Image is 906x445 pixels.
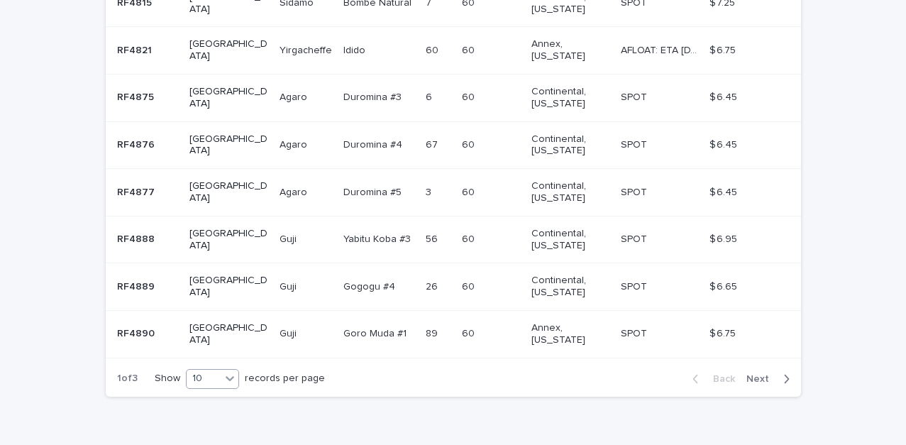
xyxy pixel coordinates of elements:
[343,278,398,293] p: Gogogu #4
[462,231,477,246] p: 60
[117,89,157,104] p: RF4875
[621,184,650,199] p: SPOT
[426,136,441,151] p: 67
[462,184,477,199] p: 60
[117,278,158,293] p: RF4889
[187,371,221,386] div: 10
[709,278,740,293] p: $ 6.65
[746,374,778,384] span: Next
[462,89,477,104] p: 60
[280,325,299,340] p: Guji
[621,42,701,57] p: AFLOAT: ETA 09-25-2025
[709,136,740,151] p: $ 6.45
[189,86,268,110] p: [GEOGRAPHIC_DATA]
[709,89,740,104] p: $ 6.45
[189,275,268,299] p: [GEOGRAPHIC_DATA]
[343,89,404,104] p: Duromina #3
[426,184,434,199] p: 3
[426,278,441,293] p: 26
[189,228,268,252] p: [GEOGRAPHIC_DATA]
[117,325,158,340] p: RF4890
[621,278,650,293] p: SPOT
[462,278,477,293] p: 60
[189,38,268,62] p: [GEOGRAPHIC_DATA]
[155,373,180,385] p: Show
[106,169,801,216] tr: RF4877RF4877 [GEOGRAPHIC_DATA]AgaroAgaro Duromina #5Duromina #5 33 6060 Continental, [US_STATE] S...
[621,136,650,151] p: SPOT
[106,216,801,263] tr: RF4888RF4888 [GEOGRAPHIC_DATA]GujiGuji Yabitu Koba #3Yabitu Koba #3 5656 6060 Continental, [US_ST...
[117,184,158,199] p: RF4877
[343,136,405,151] p: Duromina #4
[280,89,310,104] p: Agaro
[741,373,801,385] button: Next
[426,42,441,57] p: 60
[106,74,801,121] tr: RF4875RF4875 [GEOGRAPHIC_DATA]AgaroAgaro Duromina #3Duromina #3 66 6060 Continental, [US_STATE] S...
[280,184,310,199] p: Agaro
[709,42,739,57] p: $ 6.75
[117,231,158,246] p: RF4888
[426,325,441,340] p: 89
[280,42,335,57] p: Yirgacheffe
[709,325,739,340] p: $ 6.75
[705,374,735,384] span: Back
[106,361,149,396] p: 1 of 3
[106,263,801,311] tr: RF4889RF4889 [GEOGRAPHIC_DATA]GujiGuji Gogogu #4Gogogu #4 2626 6060 Continental, [US_STATE] SPOTS...
[343,325,409,340] p: Goro Muda #1
[280,231,299,246] p: Guji
[117,42,155,57] p: RF4821
[621,325,650,340] p: SPOT
[621,231,650,246] p: SPOT
[189,180,268,204] p: [GEOGRAPHIC_DATA]
[106,121,801,169] tr: RF4876RF4876 [GEOGRAPHIC_DATA]AgaroAgaro Duromina #4Duromina #4 6767 6060 Continental, [US_STATE]...
[426,231,441,246] p: 56
[621,89,650,104] p: SPOT
[117,136,158,151] p: RF4876
[106,27,801,75] tr: RF4821RF4821 [GEOGRAPHIC_DATA]YirgacheffeYirgacheffe IdidoIdido 6060 6060 Annex, [US_STATE] AFLOA...
[189,322,268,346] p: [GEOGRAPHIC_DATA]
[280,278,299,293] p: Guji
[681,373,741,385] button: Back
[426,89,435,104] p: 6
[462,325,477,340] p: 60
[462,136,477,151] p: 60
[709,184,740,199] p: $ 6.45
[245,373,325,385] p: records per page
[343,231,414,246] p: Yabitu Koba #3
[343,42,368,57] p: Idido
[106,310,801,358] tr: RF4890RF4890 [GEOGRAPHIC_DATA]GujiGuji Goro Muda #1Goro Muda #1 8989 6060 Annex, [US_STATE] SPOTS...
[709,231,740,246] p: $ 6.95
[189,133,268,158] p: [GEOGRAPHIC_DATA]
[343,184,404,199] p: Duromina #5
[280,136,310,151] p: Agaro
[462,42,477,57] p: 60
